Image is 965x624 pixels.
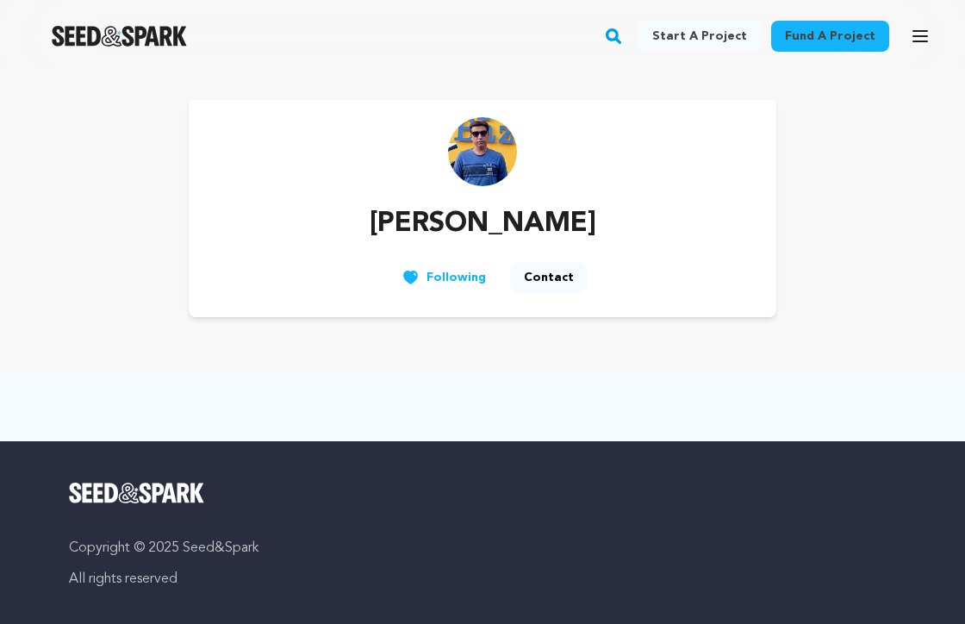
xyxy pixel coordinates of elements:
[448,117,517,186] img: https://seedandspark-static.s3.us-east-2.amazonaws.com/images/User/002/282/260/medium/aa3a6eba01c...
[510,262,588,293] button: Contact
[52,26,187,47] img: Seed&Spark Logo Dark Mode
[69,483,896,503] a: Seed&Spark Homepage
[771,21,889,52] a: Fund a project
[388,262,500,293] button: Following
[69,483,204,503] img: Seed&Spark Logo
[370,203,596,245] p: [PERSON_NAME]
[52,26,187,47] a: Seed&Spark Homepage
[638,21,761,52] a: Start a project
[69,538,896,558] p: Copyright © 2025 Seed&Spark
[69,569,896,590] p: All rights reserved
